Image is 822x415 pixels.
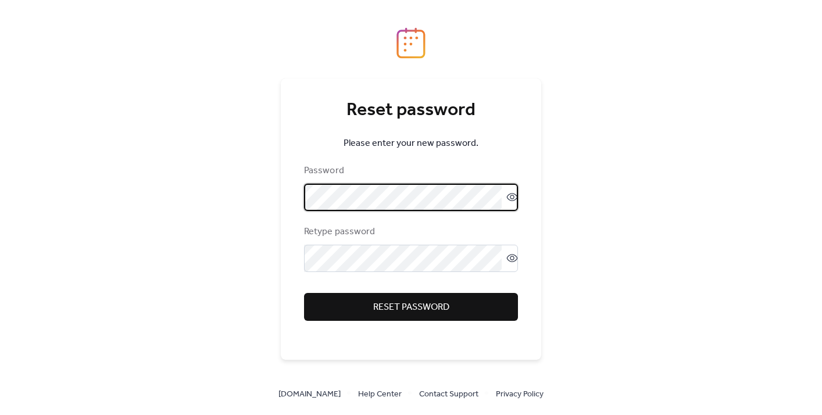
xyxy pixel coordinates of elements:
[358,388,402,402] span: Help Center
[419,388,478,402] span: Contact Support
[419,387,478,401] a: Contact Support
[396,27,426,59] img: logo
[278,388,341,402] span: [DOMAIN_NAME]
[496,387,544,401] a: Privacy Policy
[278,387,341,401] a: [DOMAIN_NAME]
[496,388,544,402] span: Privacy Policy
[358,387,402,401] a: Help Center
[344,137,478,151] span: Please enter your new password.
[373,300,449,314] span: Reset password
[304,293,518,321] button: Reset password
[304,99,518,122] div: Reset password
[304,225,516,239] div: Retype password
[304,164,516,178] div: Password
